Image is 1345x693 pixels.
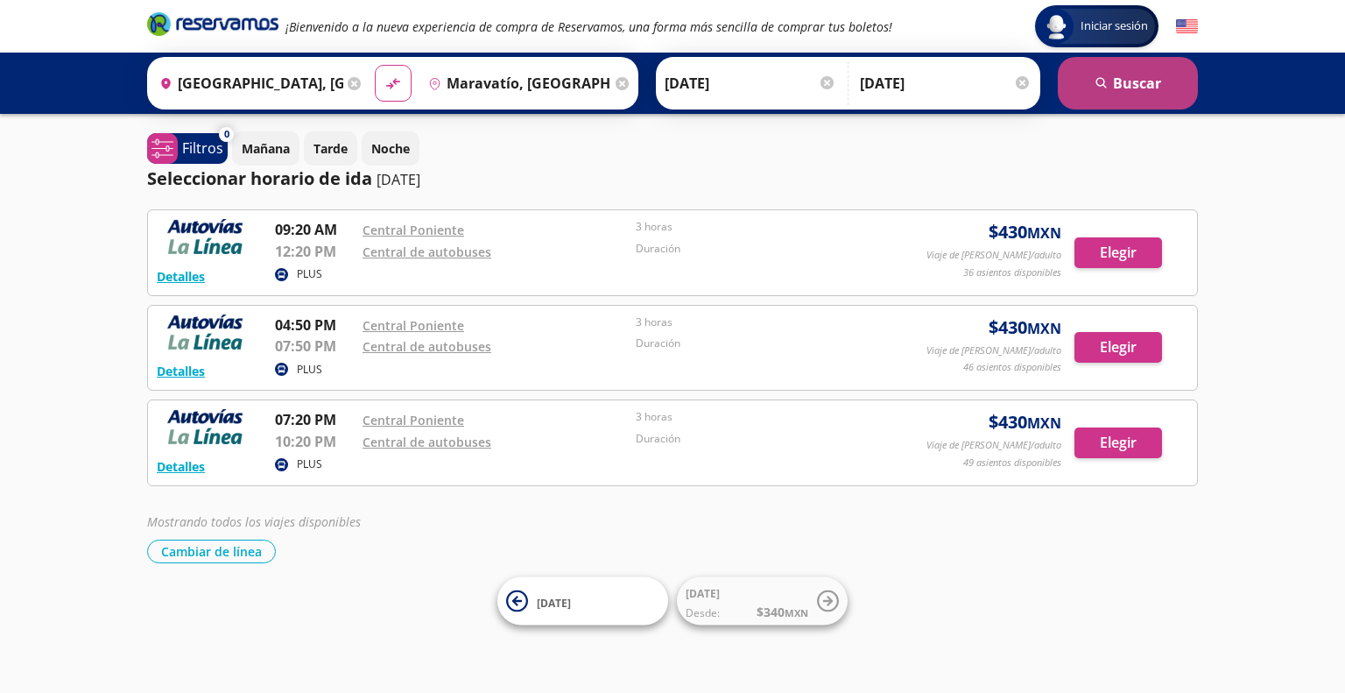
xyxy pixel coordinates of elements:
button: 0Filtros [147,133,228,164]
input: Elegir Fecha [665,61,836,105]
span: [DATE] [537,595,571,610]
p: PLUS [297,456,322,472]
p: Viaje de [PERSON_NAME]/adulto [926,343,1061,358]
span: $ 430 [989,409,1061,435]
img: RESERVAMOS [157,409,253,444]
button: [DATE]Desde:$340MXN [677,577,848,626]
button: Mañana [232,131,299,166]
p: 3 horas [636,409,900,425]
p: Filtros [182,138,223,159]
p: 09:20 AM [275,219,354,240]
p: 07:20 PM [275,409,354,430]
span: $ 430 [989,315,1061,341]
small: MXN [785,606,808,619]
input: Opcional [860,61,1032,105]
input: Buscar Destino [421,61,612,105]
p: 12:20 PM [275,241,354,262]
span: Desde: [686,605,720,621]
p: PLUS [297,266,322,282]
p: 04:50 PM [275,315,354,336]
p: Duración [636,336,900,351]
img: RESERVAMOS [157,219,253,254]
a: Central Poniente [363,317,464,334]
p: Viaje de [PERSON_NAME]/adulto [926,438,1061,453]
p: 49 asientos disponibles [963,456,1061,470]
button: Buscar [1058,57,1198,110]
img: RESERVAMOS [157,315,253,350]
small: MXN [1027,223,1061,243]
p: PLUS [297,362,322,378]
span: $ 430 [989,219,1061,245]
p: Seleccionar horario de ida [147,166,372,192]
a: Brand Logo [147,11,278,42]
button: Detalles [157,267,205,286]
button: Cambiar de línea [147,540,276,563]
button: Elegir [1074,332,1162,363]
button: Detalles [157,362,205,380]
i: Brand Logo [147,11,278,37]
a: Central de autobuses [363,244,491,260]
p: 10:20 PM [275,431,354,452]
p: 3 horas [636,219,900,235]
p: Noche [371,139,410,158]
span: [DATE] [686,586,720,601]
a: Central de autobuses [363,434,491,450]
a: Central Poniente [363,222,464,238]
button: Tarde [304,131,357,166]
small: MXN [1027,414,1061,433]
button: Noche [362,131,419,166]
a: Central Poniente [363,412,464,428]
p: Tarde [313,139,348,158]
em: Mostrando todos los viajes disponibles [147,513,361,530]
p: 07:50 PM [275,336,354,357]
button: [DATE] [497,577,668,626]
button: Elegir [1074,237,1162,268]
p: Duración [636,241,900,257]
em: ¡Bienvenido a la nueva experiencia de compra de Reservamos, una forma más sencilla de comprar tus... [285,18,892,35]
button: Elegir [1074,428,1162,458]
span: Iniciar sesión [1074,18,1155,35]
p: Viaje de [PERSON_NAME]/adulto [926,248,1061,263]
span: 0 [224,127,229,142]
button: Detalles [157,457,205,476]
p: Mañana [242,139,290,158]
small: MXN [1027,319,1061,338]
a: Central de autobuses [363,338,491,355]
input: Buscar Origen [152,61,343,105]
p: 46 asientos disponibles [963,360,1061,375]
p: 3 horas [636,315,900,330]
p: [DATE] [377,169,420,190]
span: $ 340 [757,603,808,621]
p: 36 asientos disponibles [963,265,1061,280]
button: English [1176,16,1198,38]
p: Duración [636,431,900,447]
